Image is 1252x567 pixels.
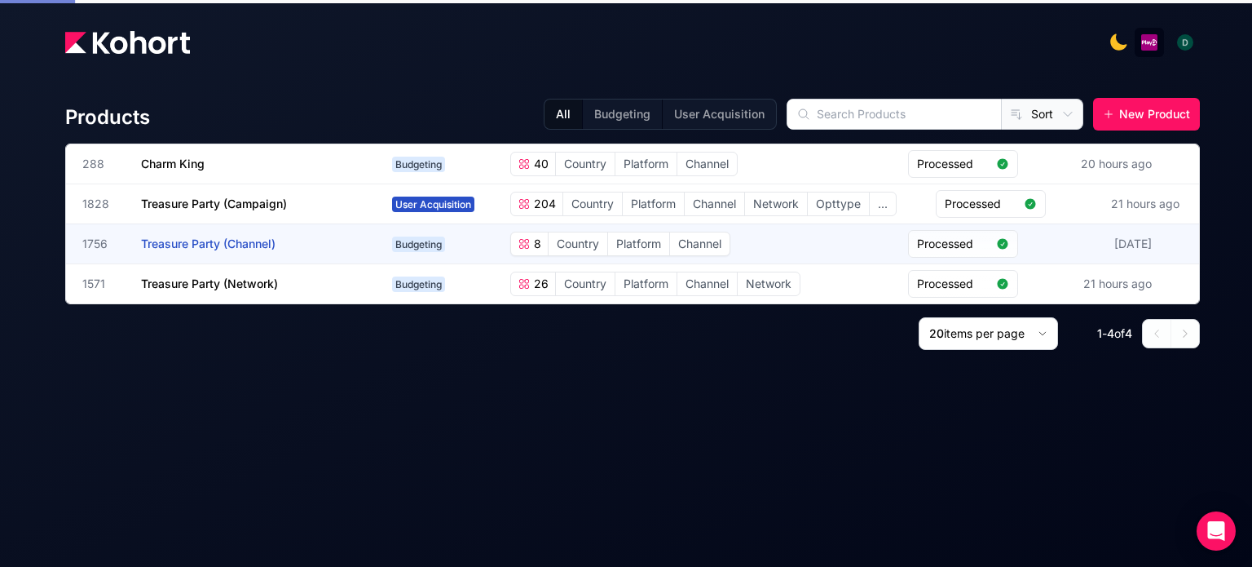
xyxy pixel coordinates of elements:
span: Charm King [141,157,205,171]
span: 1 [1097,326,1102,340]
button: User Acquisition [662,100,776,129]
span: 26 [531,276,549,292]
span: Platform [615,272,677,295]
span: Budgeting [392,157,445,172]
div: 21 hours ago [1108,193,1183,215]
span: items per page [944,326,1025,340]
span: Platform [615,153,677,175]
span: Platform [623,193,684,215]
span: Budgeting [392,277,445,292]
button: Budgeting [582,100,662,129]
span: Platform [608,233,669,255]
span: 1756 [82,236,121,252]
img: Kohort logo [65,31,190,54]
span: Budgeting [392,237,445,252]
span: Country [549,233,607,255]
span: 4 [1107,326,1114,340]
span: 4 [1125,326,1132,340]
h4: Products [65,104,150,131]
span: Country [556,272,615,295]
div: Open Intercom Messenger [1197,512,1236,551]
span: 40 [531,156,549,172]
span: 20 [929,326,944,340]
span: 204 [531,196,556,212]
span: Channel [685,193,744,215]
span: Treasure Party (Network) [141,277,278,290]
span: ... [870,193,896,215]
span: Treasure Party (Campaign) [141,197,287,210]
span: Channel [677,153,737,175]
span: Country [563,193,622,215]
div: 20 hours ago [1078,153,1155,175]
button: New Product [1093,98,1200,131]
span: Processed [917,156,990,172]
span: Processed [945,196,1017,212]
div: [DATE] [1111,233,1155,255]
span: User Acquisition [392,197,474,212]
span: Sort [1031,106,1053,122]
span: New Product [1119,106,1190,122]
button: All [544,100,582,129]
span: 8 [531,236,541,252]
span: Treasure Party (Channel) [141,237,276,250]
span: 1571 [82,276,121,292]
input: Search Products [787,100,1001,129]
span: Opttype [808,193,869,215]
div: 21 hours ago [1080,272,1155,295]
img: logo_PlayQ_20230721100321046856.png [1141,34,1157,51]
span: Network [745,193,807,215]
button: 20items per page [919,317,1058,350]
span: Channel [677,272,737,295]
span: Country [556,153,615,175]
span: of [1114,326,1125,340]
span: Network [738,272,800,295]
span: Channel [670,233,730,255]
span: Processed [917,236,990,252]
span: 1828 [82,196,121,212]
span: 288 [82,156,121,172]
span: Processed [917,276,990,292]
span: - [1102,326,1107,340]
